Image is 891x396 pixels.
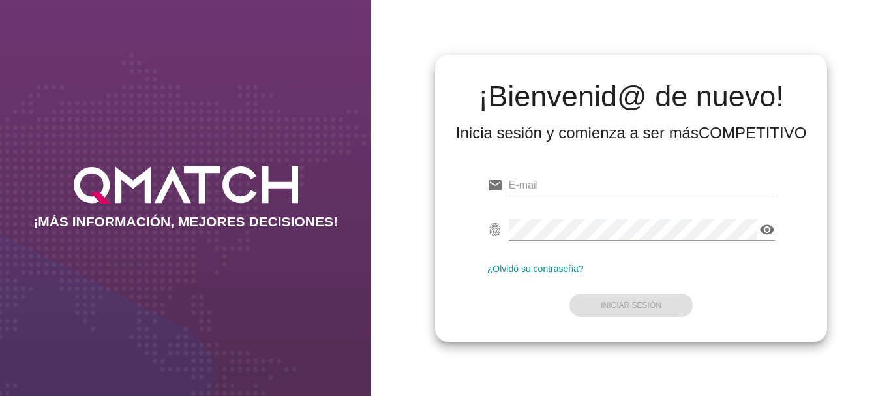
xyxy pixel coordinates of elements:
div: Inicia sesión y comienza a ser más [456,123,807,144]
a: ¿Olvidó su contraseña? [487,264,584,274]
strong: COMPETITIVO [699,124,806,142]
input: E-mail [509,175,776,196]
i: visibility [759,222,775,237]
i: fingerprint [487,222,503,237]
i: email [487,177,503,193]
h2: ¡Bienvenid@ de nuevo! [456,81,807,112]
h2: ¡MÁS INFORMACIÓN, MEJORES DECISIONES! [33,214,338,230]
